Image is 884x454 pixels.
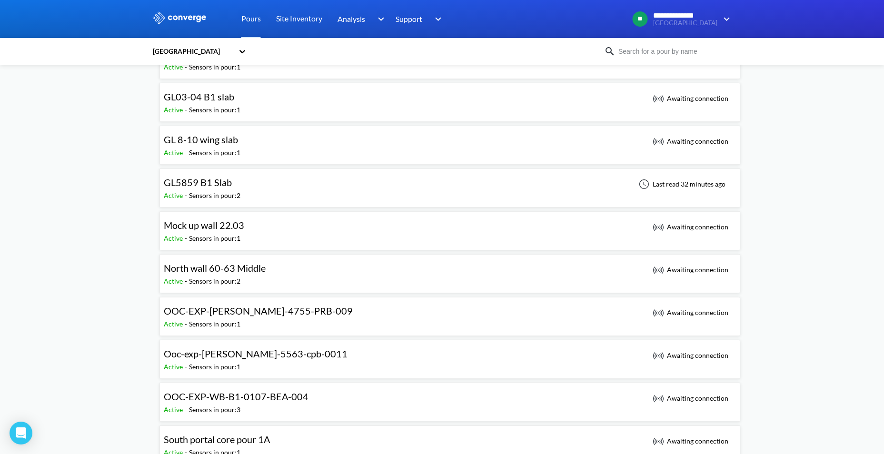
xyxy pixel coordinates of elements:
[159,137,740,145] a: GL 8-10 wing slabActive-Sensors in pour:1 Awaiting connection
[10,422,32,444] div: Open Intercom Messenger
[164,277,185,285] span: Active
[189,276,240,286] div: Sensors in pour: 2
[653,20,717,27] span: [GEOGRAPHIC_DATA]
[653,393,664,404] img: awaiting_connection_icon.svg
[159,308,740,316] a: OOC-EXP-[PERSON_NAME]-4755-PRB-009Active-Sensors in pour:1 Awaiting connection
[653,221,728,233] div: Awaiting connection
[189,62,240,72] div: Sensors in pour: 1
[164,234,185,242] span: Active
[653,435,664,447] img: awaiting_connection_icon.svg
[152,46,234,57] div: [GEOGRAPHIC_DATA]
[371,13,387,25] img: downArrow.svg
[164,434,270,445] span: South portal core pour 1A
[185,106,189,114] span: -
[164,63,185,71] span: Active
[152,11,207,24] img: logo_ewhite.svg
[185,405,189,414] span: -
[429,13,444,25] img: downArrow.svg
[189,190,240,201] div: Sensors in pour: 2
[185,234,189,242] span: -
[164,106,185,114] span: Active
[159,179,740,188] a: GL5859 B1 SlabActive-Sensors in pour:2Last read 32 minutes ago
[653,393,728,404] div: Awaiting connection
[653,93,728,104] div: Awaiting connection
[185,277,189,285] span: -
[164,262,266,274] span: North wall 60-63 Middle
[653,350,728,361] div: Awaiting connection
[159,436,740,444] a: South portal core pour 1AActive-Sensors in pour:1 Awaiting connection
[164,320,185,328] span: Active
[159,394,740,402] a: OOC-EXP-WB-B1-0107-BEA-004Active-Sensors in pour:3 Awaiting connection
[653,264,664,276] img: awaiting_connection_icon.svg
[164,148,185,157] span: Active
[653,307,728,318] div: Awaiting connection
[653,435,728,447] div: Awaiting connection
[185,363,189,371] span: -
[164,191,185,199] span: Active
[185,148,189,157] span: -
[164,91,234,102] span: GL03-04 B1 slab
[164,405,185,414] span: Active
[616,46,731,57] input: Search for a pour by name
[717,13,733,25] img: downArrow.svg
[164,134,238,145] span: GL 8-10 wing slab
[338,13,365,25] span: Analysis
[185,320,189,328] span: -
[159,222,740,230] a: Mock up wall 22.03Active-Sensors in pour:1 Awaiting connection
[653,136,664,147] img: awaiting_connection_icon.svg
[164,177,232,188] span: GL5859 B1 Slab
[189,362,240,372] div: Sensors in pour: 1
[164,363,185,371] span: Active
[185,191,189,199] span: -
[164,305,353,316] span: OOC-EXP-[PERSON_NAME]-4755-PRB-009
[396,13,422,25] span: Support
[189,233,240,244] div: Sensors in pour: 1
[653,136,728,147] div: Awaiting connection
[653,221,664,233] img: awaiting_connection_icon.svg
[164,391,308,402] span: OOC-EXP-WB-B1-0107-BEA-004
[653,350,664,361] img: awaiting_connection_icon.svg
[159,351,740,359] a: Ooc-exp-[PERSON_NAME]-5563-cpb-0011Active-Sensors in pour:1 Awaiting connection
[164,348,348,359] span: Ooc-exp-[PERSON_NAME]-5563-cpb-0011
[634,178,728,190] div: Last read 32 minutes ago
[653,93,664,104] img: awaiting_connection_icon.svg
[189,319,240,329] div: Sensors in pour: 1
[653,307,664,318] img: awaiting_connection_icon.svg
[159,265,740,273] a: North wall 60-63 MiddleActive-Sensors in pour:2 Awaiting connection
[604,46,616,57] img: icon-search.svg
[189,105,240,115] div: Sensors in pour: 1
[653,264,728,276] div: Awaiting connection
[159,94,740,102] a: GL03-04 B1 slabActive-Sensors in pour:1 Awaiting connection
[164,219,244,231] span: Mock up wall 22.03
[185,63,189,71] span: -
[189,405,240,415] div: Sensors in pour: 3
[189,148,240,158] div: Sensors in pour: 1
